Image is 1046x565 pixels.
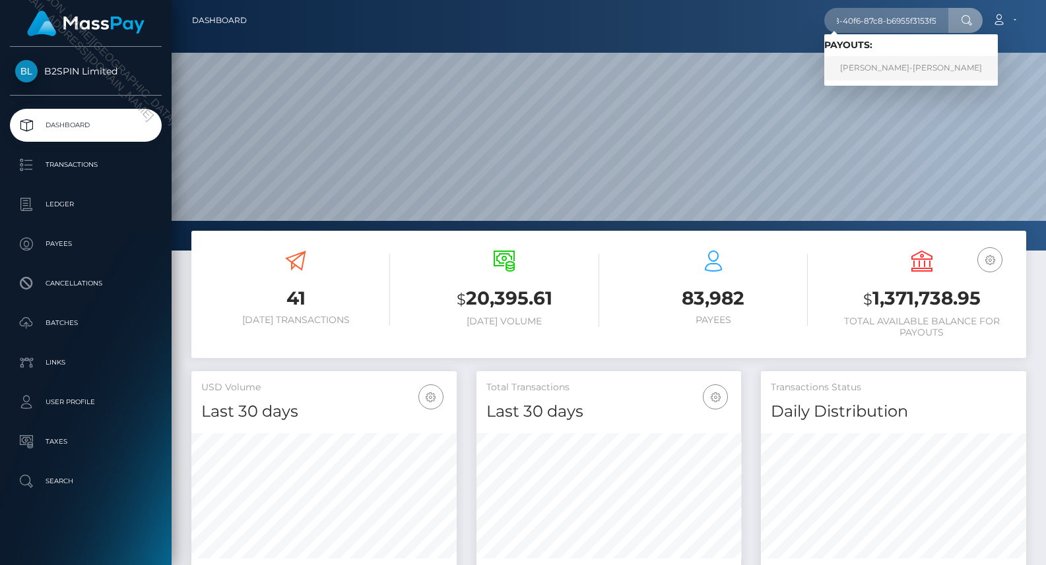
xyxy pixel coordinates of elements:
[15,471,156,491] p: Search
[15,194,156,214] p: Ledger
[771,400,1016,423] h4: Daily Distribution
[486,400,732,423] h4: Last 30 days
[15,313,156,333] p: Batches
[15,60,38,82] img: B2SPIN Limited
[10,227,162,260] a: Payees
[410,285,599,312] h3: 20,395.61
[863,290,872,309] small: $
[828,316,1016,338] h6: Total Available Balance for Payouts
[824,56,998,80] a: [PERSON_NAME]-[PERSON_NAME]
[619,314,808,326] h6: Payees
[824,8,948,33] input: Search...
[15,115,156,135] p: Dashboard
[10,188,162,221] a: Ledger
[10,307,162,340] a: Batches
[201,285,390,311] h3: 41
[27,11,145,36] img: MassPay Logo
[828,285,1016,312] h3: 1,371,738.95
[15,155,156,175] p: Transactions
[15,392,156,412] p: User Profile
[410,316,599,327] h6: [DATE] Volume
[824,40,998,51] h6: Payouts:
[10,109,162,142] a: Dashboard
[10,148,162,181] a: Transactions
[10,425,162,458] a: Taxes
[10,267,162,300] a: Cancellations
[10,65,162,77] span: B2SPIN Limited
[15,274,156,293] p: Cancellations
[486,381,732,394] h5: Total Transactions
[15,234,156,254] p: Payees
[201,400,447,423] h4: Last 30 days
[201,314,390,326] h6: [DATE] Transactions
[771,381,1016,394] h5: Transactions Status
[15,353,156,372] p: Links
[10,386,162,419] a: User Profile
[457,290,466,309] small: $
[201,381,447,394] h5: USD Volume
[10,346,162,379] a: Links
[619,285,808,311] h3: 83,982
[15,432,156,452] p: Taxes
[192,7,247,34] a: Dashboard
[10,465,162,498] a: Search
